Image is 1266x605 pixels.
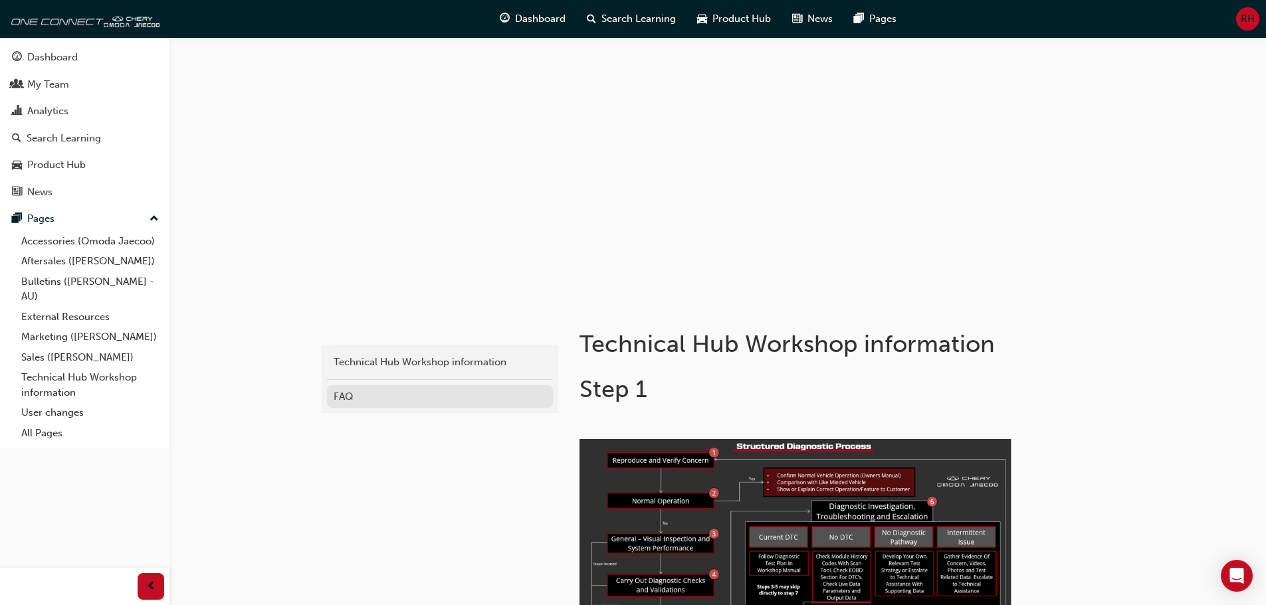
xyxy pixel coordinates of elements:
[792,11,802,27] span: news-icon
[5,45,164,70] a: Dashboard
[5,99,164,124] a: Analytics
[5,43,164,207] button: DashboardMy TeamAnalyticsSearch LearningProduct HubNews
[587,11,596,27] span: search-icon
[12,52,22,64] span: guage-icon
[27,185,53,200] div: News
[580,375,647,403] span: Step 1
[580,329,1015,359] h1: Technical Hub Workshop information
[16,402,164,423] a: User changes
[5,72,164,97] a: My Team
[27,211,54,226] div: Pages
[27,50,78,65] div: Dashboard
[16,272,164,307] a: Bulletins ([PERSON_NAME] - AU)
[12,159,22,171] span: car-icon
[576,5,686,33] a: search-iconSearch Learning
[782,5,843,33] a: news-iconNews
[489,5,576,33] a: guage-iconDashboard
[7,5,159,32] img: oneconnect
[150,211,159,228] span: up-icon
[5,207,164,231] button: Pages
[16,423,164,444] a: All Pages
[869,11,897,27] span: Pages
[12,133,21,145] span: search-icon
[334,389,546,404] div: FAQ
[1241,11,1255,27] span: RH
[27,104,68,119] div: Analytics
[146,578,156,595] span: prev-icon
[27,131,101,146] div: Search Learning
[334,355,546,370] div: Technical Hub Workshop information
[712,11,771,27] span: Product Hub
[5,126,164,151] a: Search Learning
[1236,7,1259,31] button: RH
[807,11,833,27] span: News
[12,213,22,225] span: pages-icon
[327,351,553,374] a: Technical Hub Workshop information
[697,11,707,27] span: car-icon
[12,79,22,91] span: people-icon
[327,385,553,408] a: FAQ
[601,11,676,27] span: Search Learning
[500,11,510,27] span: guage-icon
[5,153,164,177] a: Product Hub
[686,5,782,33] a: car-iconProduct Hub
[16,307,164,327] a: External Resources
[16,347,164,368] a: Sales ([PERSON_NAME])
[27,157,86,173] div: Product Hub
[1221,560,1253,592] div: Open Intercom Messenger
[854,11,864,27] span: pages-icon
[16,327,164,347] a: Marketing ([PERSON_NAME])
[16,367,164,402] a: Technical Hub Workshop information
[12,187,22,199] span: news-icon
[27,77,69,92] div: My Team
[515,11,566,27] span: Dashboard
[843,5,907,33] a: pages-iconPages
[5,180,164,205] a: News
[12,106,22,118] span: chart-icon
[16,231,164,252] a: Accessories (Omoda Jaecoo)
[16,251,164,272] a: Aftersales ([PERSON_NAME])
